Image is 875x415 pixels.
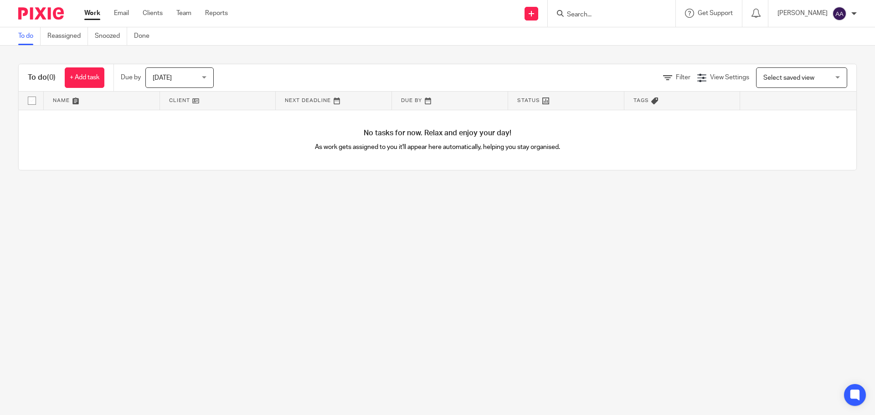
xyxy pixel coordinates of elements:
[205,9,228,18] a: Reports
[676,74,690,81] span: Filter
[176,9,191,18] a: Team
[114,9,129,18] a: Email
[47,74,56,81] span: (0)
[228,143,647,152] p: As work gets assigned to you it'll appear here automatically, helping you stay organised.
[121,73,141,82] p: Due by
[18,27,41,45] a: To do
[65,67,104,88] a: + Add task
[95,27,127,45] a: Snoozed
[763,75,814,81] span: Select saved view
[153,75,172,81] span: [DATE]
[19,128,856,138] h4: No tasks for now. Relax and enjoy your day!
[633,98,649,103] span: Tags
[18,7,64,20] img: Pixie
[28,73,56,82] h1: To do
[566,11,648,19] input: Search
[143,9,163,18] a: Clients
[777,9,828,18] p: [PERSON_NAME]
[698,10,733,16] span: Get Support
[84,9,100,18] a: Work
[134,27,156,45] a: Done
[710,74,749,81] span: View Settings
[47,27,88,45] a: Reassigned
[832,6,847,21] img: svg%3E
